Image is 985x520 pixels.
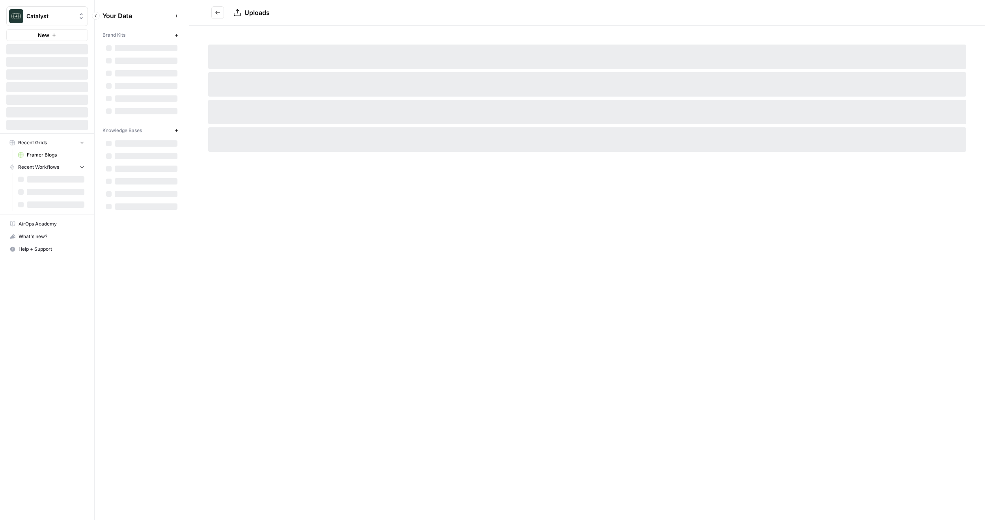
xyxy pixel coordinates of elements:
button: Recent Workflows [6,161,88,173]
span: Uploads [244,9,270,17]
span: AirOps Academy [19,220,84,227]
div: What's new? [7,231,88,242]
button: Recent Grids [6,137,88,149]
span: New [38,31,49,39]
button: Go back [211,6,224,19]
span: Recent Grids [18,139,47,146]
button: Help + Support [6,243,88,255]
button: Workspace: Catalyst [6,6,88,26]
span: Recent Workflows [18,164,59,171]
a: AirOps Academy [6,218,88,230]
span: Help + Support [19,246,84,253]
span: Catalyst [26,12,74,20]
button: What's new? [6,230,88,243]
span: Your Data [103,11,172,21]
button: New [6,29,88,41]
span: Knowledge Bases [103,127,142,134]
img: Catalyst Logo [9,9,23,23]
span: Framer Blogs [27,151,84,158]
a: Framer Blogs [15,149,88,161]
span: Brand Kits [103,32,125,39]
